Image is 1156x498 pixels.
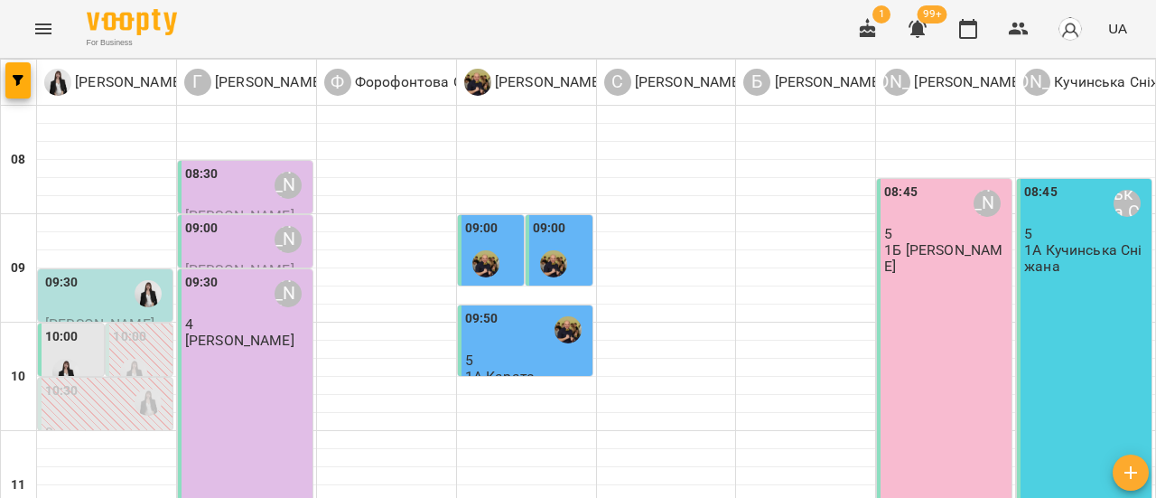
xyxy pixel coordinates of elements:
[45,315,154,333] span: [PERSON_NAME]
[11,258,25,278] h6: 09
[491,71,604,93] p: [PERSON_NAME]
[185,316,309,332] p: 4
[11,367,25,387] h6: 10
[185,333,294,348] p: [PERSON_NAME]
[87,9,177,35] img: Voopty Logo
[324,69,351,96] div: Ф
[884,183,918,202] label: 08:45
[44,69,184,96] div: Коваленко Аміна
[120,359,147,386] img: Коваленко Аміна
[1024,242,1148,274] p: 1А Кучинська Сніжана
[324,69,496,96] a: Ф Форофонтова Олена
[185,261,294,278] span: [PERSON_NAME]
[87,37,177,49] span: For Business
[883,69,910,96] div: [PERSON_NAME]
[185,219,219,239] label: 09:00
[1101,12,1134,45] button: UA
[555,316,582,343] img: Сушко Олександр
[918,5,947,23] span: 99+
[1108,19,1127,38] span: UA
[184,69,324,96] div: Гандрабура Наталя
[1114,190,1141,217] div: Кучинська Сніжана
[184,69,211,96] div: Г
[45,327,79,347] label: 10:00
[45,381,79,401] label: 10:30
[872,5,890,23] span: 1
[465,369,534,384] p: 1А Карате
[604,69,631,96] div: С
[604,69,744,96] div: Собченко Катерина
[1058,16,1083,42] img: avatar_s.png
[11,150,25,170] h6: 08
[275,280,302,307] div: Гандрабура Наталя
[44,69,184,96] a: К [PERSON_NAME]
[604,69,744,96] a: С [PERSON_NAME]
[465,352,589,368] p: 5
[113,327,146,347] label: 10:00
[275,172,302,199] div: Гандрабура Наталя
[974,190,1001,217] div: Ануфрієва Ксенія
[22,7,65,51] button: Menu
[464,69,604,96] div: Сушко Олександр
[71,71,184,93] p: [PERSON_NAME]
[464,69,604,96] a: С [PERSON_NAME]
[135,389,162,416] img: Коваленко Аміна
[472,250,499,277] img: Сушко Олександр
[743,69,883,96] div: Білошицька Діана
[135,280,162,307] img: Коваленко Аміна
[45,425,169,440] p: 0
[533,219,566,239] label: 09:00
[185,273,219,293] label: 09:30
[44,69,71,96] img: К
[211,71,324,93] p: [PERSON_NAME]
[11,475,25,495] h6: 11
[743,69,770,96] div: Б
[185,164,219,184] label: 08:30
[465,219,499,239] label: 09:00
[883,69,1023,96] a: [PERSON_NAME] [PERSON_NAME]
[275,226,302,253] div: Гандрабура Наталя
[540,250,567,277] img: Сушко Олександр
[1024,183,1058,202] label: 08:45
[884,226,1008,241] p: 5
[324,69,496,96] div: Форофонтова Олена
[631,71,744,93] p: [PERSON_NAME]
[770,71,883,93] p: [PERSON_NAME]
[465,309,499,329] label: 09:50
[52,359,79,386] img: Коваленко Аміна
[884,242,1008,274] p: 1Б [PERSON_NAME]
[1024,226,1148,241] p: 5
[45,273,79,293] label: 09:30
[464,69,491,96] img: С
[1023,69,1050,96] div: [PERSON_NAME]
[743,69,883,96] a: Б [PERSON_NAME]
[185,207,294,224] span: [PERSON_NAME]
[1113,455,1149,491] button: Створити урок
[351,71,496,93] p: Форофонтова Олена
[910,71,1023,93] p: [PERSON_NAME]
[184,69,324,96] a: Г [PERSON_NAME]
